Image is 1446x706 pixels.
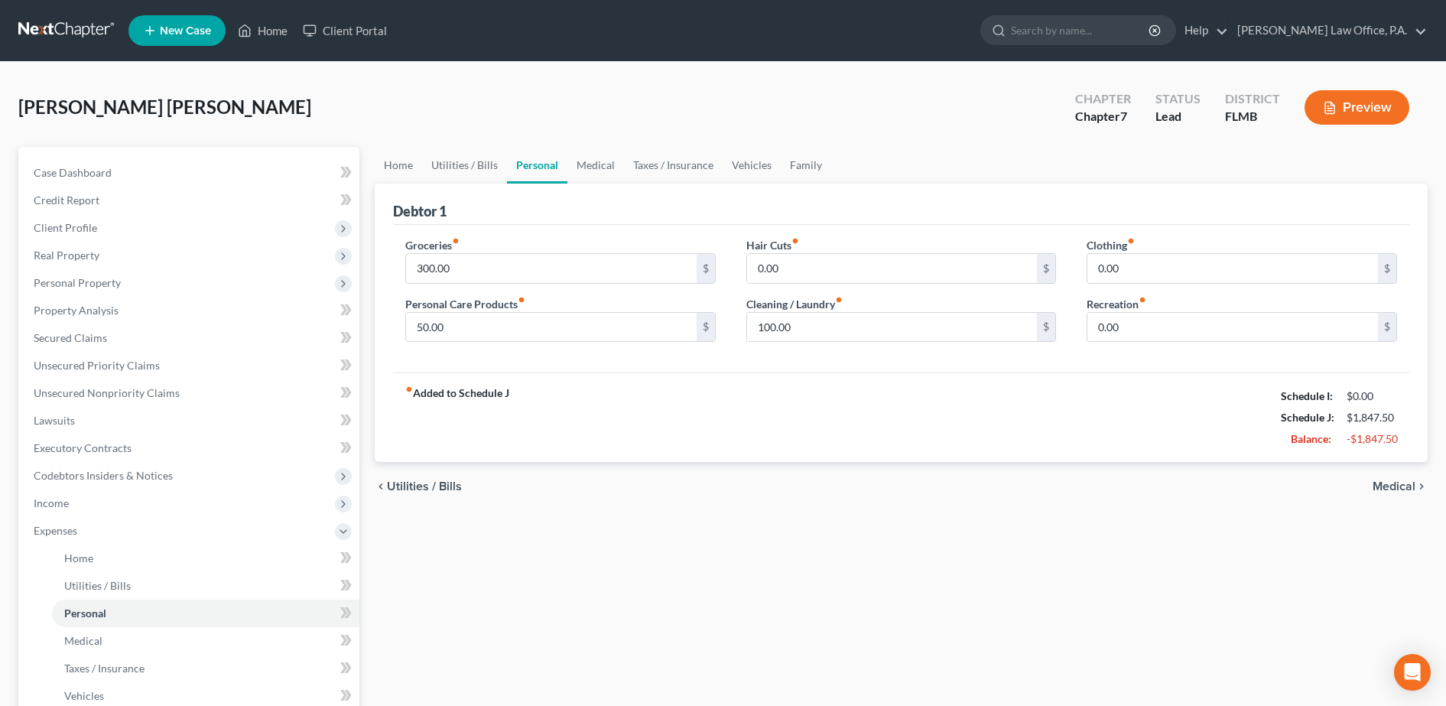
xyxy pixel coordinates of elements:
strong: Schedule J: [1281,411,1334,424]
div: $0.00 [1347,389,1397,404]
i: fiber_manual_record [1139,296,1146,304]
a: Unsecured Nonpriority Claims [21,379,359,407]
span: Income [34,496,69,509]
span: Medical [1373,480,1415,493]
a: Home [52,545,359,572]
div: $ [697,254,715,283]
a: [PERSON_NAME] Law Office, P.A. [1230,17,1427,44]
input: -- [1087,254,1378,283]
div: $1,847.50 [1347,410,1397,425]
i: chevron_right [1415,480,1428,493]
i: fiber_manual_record [405,386,413,393]
a: Medical [52,627,359,655]
div: Status [1155,90,1201,108]
div: $ [1378,313,1396,342]
a: Lawsuits [21,407,359,434]
a: Personal [507,147,567,184]
span: Unsecured Priority Claims [34,359,160,372]
span: Lawsuits [34,414,75,427]
a: Case Dashboard [21,159,359,187]
span: Utilities / Bills [64,579,131,592]
span: New Case [160,25,211,37]
div: $ [1037,313,1055,342]
a: Executory Contracts [21,434,359,462]
span: Executory Contracts [34,441,132,454]
a: Personal [52,600,359,627]
div: $ [697,313,715,342]
div: Lead [1155,108,1201,125]
input: -- [1087,313,1378,342]
button: chevron_left Utilities / Bills [375,480,462,493]
strong: Balance: [1291,432,1331,445]
a: Utilities / Bills [422,147,507,184]
span: Vehicles [64,689,104,702]
input: -- [406,313,697,342]
span: Secured Claims [34,331,107,344]
i: fiber_manual_record [518,296,525,304]
div: Debtor 1 [393,202,447,220]
span: Codebtors Insiders & Notices [34,469,173,482]
i: fiber_manual_record [452,237,460,245]
a: Utilities / Bills [52,572,359,600]
label: Cleaning / Laundry [746,296,843,312]
label: Hair Cuts [746,237,799,253]
input: -- [406,254,697,283]
span: [PERSON_NAME] [PERSON_NAME] [18,96,311,118]
input: -- [747,313,1038,342]
a: Client Portal [295,17,395,44]
span: 7 [1120,109,1127,123]
span: Utilities / Bills [387,480,462,493]
i: fiber_manual_record [791,237,799,245]
label: Personal Care Products [405,296,525,312]
div: -$1,847.50 [1347,431,1397,447]
span: Expenses [34,524,77,537]
span: Taxes / Insurance [64,662,145,675]
button: Preview [1305,90,1409,125]
span: Real Property [34,249,99,262]
div: Chapter [1075,90,1131,108]
span: Credit Report [34,194,99,207]
i: chevron_left [375,480,387,493]
a: Help [1177,17,1228,44]
a: Taxes / Insurance [52,655,359,682]
a: Unsecured Priority Claims [21,352,359,379]
div: Open Intercom Messenger [1394,654,1431,691]
a: Home [230,17,295,44]
a: Taxes / Insurance [624,147,723,184]
a: Medical [567,147,624,184]
strong: Added to Schedule J [405,386,509,450]
input: Search by name... [1011,16,1151,44]
div: $ [1378,254,1396,283]
a: Vehicles [723,147,781,184]
div: FLMB [1225,108,1280,125]
div: Chapter [1075,108,1131,125]
span: Client Profile [34,221,97,234]
label: Clothing [1087,237,1135,253]
div: $ [1037,254,1055,283]
label: Recreation [1087,296,1146,312]
i: fiber_manual_record [835,296,843,304]
a: Credit Report [21,187,359,214]
a: Family [781,147,831,184]
label: Groceries [405,237,460,253]
span: Property Analysis [34,304,119,317]
a: Home [375,147,422,184]
span: Medical [64,634,102,647]
span: Personal Property [34,276,121,289]
div: District [1225,90,1280,108]
a: Secured Claims [21,324,359,352]
span: Personal [64,607,106,620]
a: Property Analysis [21,297,359,324]
span: Home [64,551,93,564]
i: fiber_manual_record [1127,237,1135,245]
button: Medical chevron_right [1373,480,1428,493]
span: Unsecured Nonpriority Claims [34,386,180,399]
span: Case Dashboard [34,166,112,179]
strong: Schedule I: [1281,389,1333,402]
input: -- [747,254,1038,283]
